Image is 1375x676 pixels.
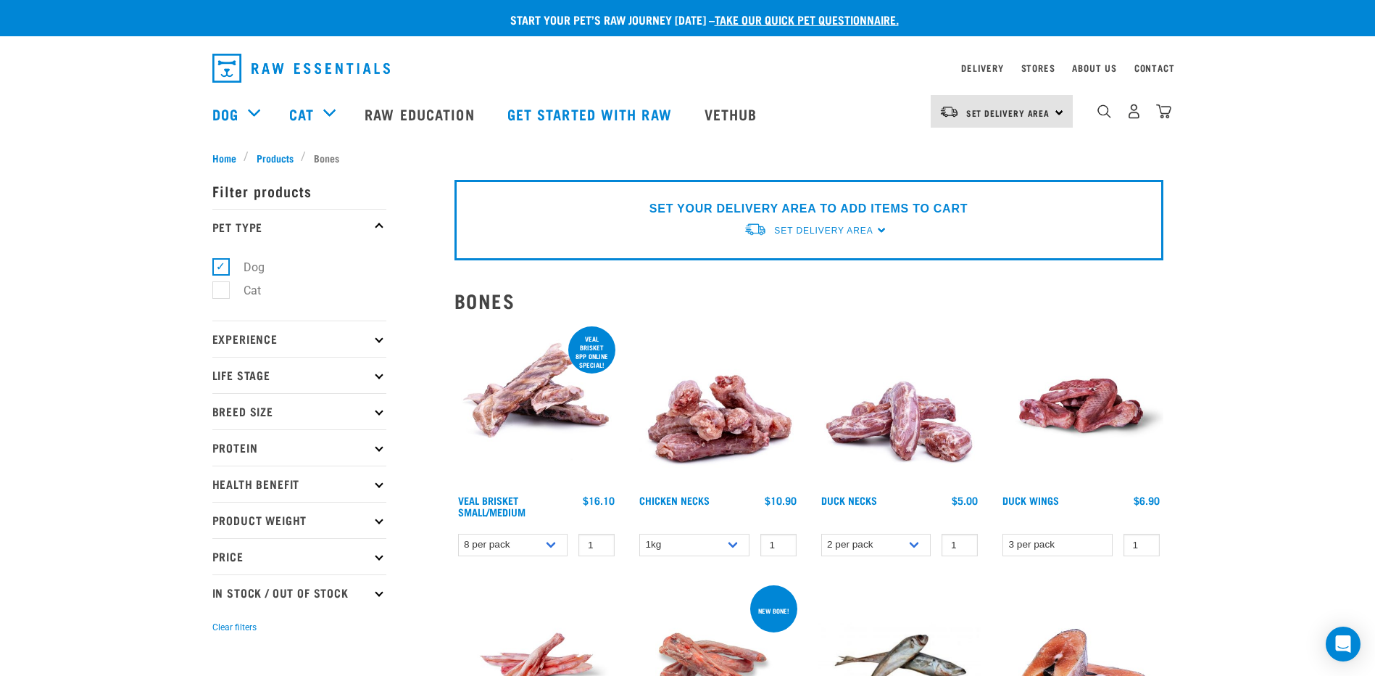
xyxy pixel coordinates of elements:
p: Experience [212,321,386,357]
img: Pile Of Chicken Necks For Pets [636,323,800,488]
a: About Us [1072,65,1116,70]
p: Pet Type [212,209,386,245]
a: Raw Education [350,85,492,143]
a: Delivery [961,65,1003,70]
a: Get started with Raw [493,85,690,143]
span: Set Delivery Area [966,110,1050,115]
img: Raw Essentials Logo [212,54,390,83]
label: Dog [220,258,270,276]
a: Stores [1021,65,1055,70]
a: Products [249,150,301,165]
img: home-icon-1@2x.png [1097,104,1111,118]
div: New bone! [752,600,796,622]
input: 1 [578,534,615,556]
input: 1 [1123,534,1160,556]
p: Product Weight [212,502,386,538]
h2: Bones [454,289,1163,312]
div: $16.10 [583,495,615,506]
span: Set Delivery Area [774,226,873,236]
label: Cat [220,281,267,300]
p: Life Stage [212,357,386,393]
a: Vethub [690,85,776,143]
a: Home [212,150,244,165]
p: In Stock / Out Of Stock [212,574,386,611]
span: Home [212,150,236,165]
img: home-icon@2x.png [1156,104,1171,119]
p: Price [212,538,386,574]
img: Pile Of Duck Necks For Pets [818,323,982,488]
img: user.png [1126,104,1142,119]
div: $10.90 [765,495,797,506]
button: Clear filters [212,621,257,634]
p: Breed Size [212,393,386,429]
nav: dropdown navigation [201,48,1175,88]
a: Chicken Necks [639,498,710,503]
div: Open Intercom Messenger [1326,627,1361,661]
img: 1207 Veal Brisket 4pp 01 [454,323,619,488]
div: Veal Brisket 8pp online special! [568,328,615,376]
img: van-moving.png [744,222,767,237]
a: Dog [212,103,238,125]
a: Duck Necks [821,498,877,503]
p: Health Benefit [212,466,386,502]
p: SET YOUR DELIVERY AREA TO ADD ITEMS TO CART [649,200,968,218]
img: Raw Essentials Duck Wings Raw Meaty Bones For Pets [999,323,1163,488]
div: $5.00 [952,495,978,506]
img: van-moving.png [939,105,959,118]
p: Filter products [212,173,386,209]
span: Products [257,150,294,165]
a: take our quick pet questionnaire. [715,16,899,22]
a: Contact [1134,65,1175,70]
a: Veal Brisket Small/Medium [458,498,526,514]
p: Protein [212,429,386,466]
nav: breadcrumbs [212,150,1163,165]
a: Duck Wings [1002,498,1059,503]
a: Cat [289,103,314,125]
div: $6.90 [1134,495,1160,506]
input: 1 [760,534,797,556]
input: 1 [942,534,978,556]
